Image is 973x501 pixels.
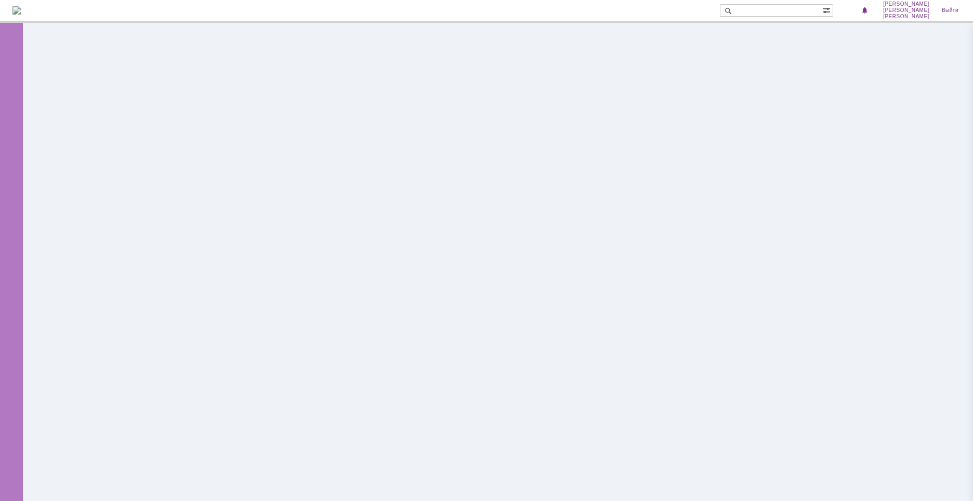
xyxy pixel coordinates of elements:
img: logo [12,6,21,15]
a: Перейти на домашнюю страницу [12,6,21,15]
span: [PERSON_NAME] [883,1,929,7]
span: Расширенный поиск [822,5,833,15]
span: [PERSON_NAME] [883,7,929,14]
span: [PERSON_NAME] [883,14,929,20]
